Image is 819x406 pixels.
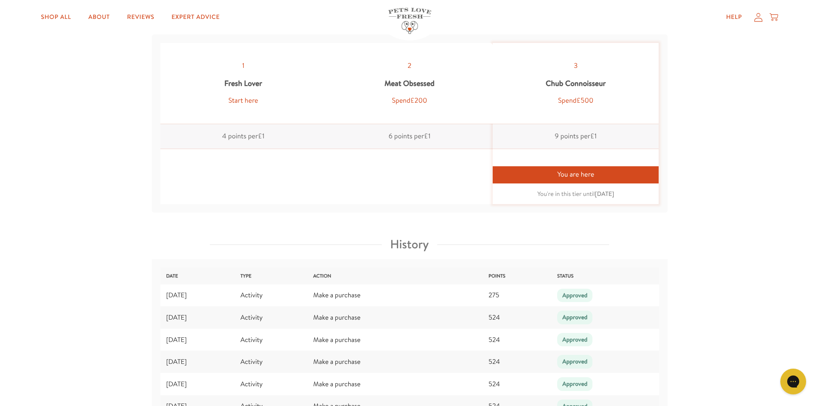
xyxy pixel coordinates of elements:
div: Meat Obsessed [384,72,435,95]
span: £1 [258,131,264,141]
td: Activity [234,373,307,395]
th: Action [307,263,483,284]
th: Points [482,263,551,284]
span: £1 [424,131,430,141]
a: Expert Advice [165,9,227,26]
span: points per [228,131,264,141]
span: 6 [389,131,393,141]
div: Start here [228,95,258,107]
td: 524 [482,373,551,395]
div: 3 [574,60,578,72]
td: 275 [482,284,551,307]
a: Shop All [34,9,78,26]
span: You're in this tier until [537,189,614,198]
div: Approved [557,377,593,391]
td: [DATE] [156,284,235,307]
td: Make a purchase [307,351,483,373]
th: Type [234,263,307,284]
strong: [DATE] [595,189,614,198]
div: 2 [408,60,411,72]
td: [DATE] [156,306,235,329]
span: £500 [577,96,593,105]
div: Chub Connoisseur [546,72,606,95]
span: £1 [590,131,597,141]
span: 9 [555,131,558,141]
td: Make a purchase [307,284,483,307]
td: Activity [234,284,307,307]
span: Spend [392,96,427,105]
td: 524 [482,306,551,329]
h3: History [390,234,429,255]
div: Approved [557,289,593,302]
div: Approved [557,355,593,369]
td: Make a purchase [307,306,483,329]
td: Activity [234,351,307,373]
th: Date [156,263,235,284]
td: Activity [234,306,307,329]
td: [DATE] [156,351,235,373]
img: Pets Love Fresh [388,8,431,34]
span: points per [560,131,597,141]
td: 524 [482,351,551,373]
td: [DATE] [156,373,235,395]
iframe: Gorgias live chat messenger [776,366,810,397]
td: [DATE] [156,329,235,351]
a: Help [719,9,749,26]
div: Fresh Lover [224,72,262,95]
span: £200 [410,96,427,105]
div: Approved [557,333,593,347]
a: Reviews [120,9,161,26]
span: 4 [222,131,227,141]
th: Status [551,263,663,284]
a: About [81,9,117,26]
td: Make a purchase [307,373,483,395]
div: 1 [242,60,244,72]
td: 524 [482,329,551,351]
div: Approved [557,311,593,324]
td: Activity [234,329,307,351]
span: points per [394,131,431,141]
div: You are here [493,166,659,183]
span: Spend [558,96,593,105]
td: Make a purchase [307,329,483,351]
